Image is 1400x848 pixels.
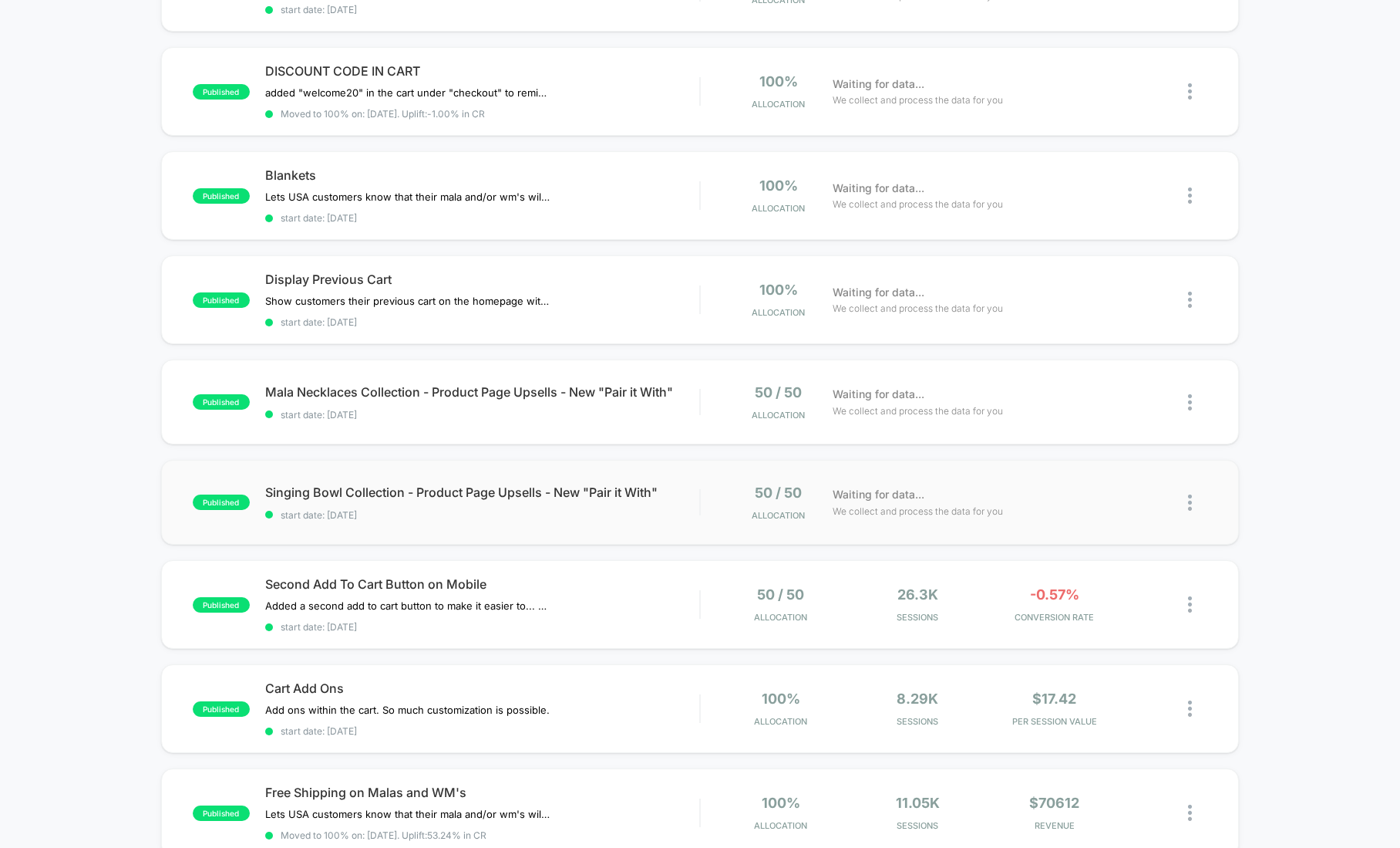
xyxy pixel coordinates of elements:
[762,691,800,707] span: 100%
[193,292,250,308] span: published
[1188,394,1192,410] img: close
[833,386,924,403] span: Waiting for data...
[752,410,805,421] span: Allocation
[281,108,485,120] span: Moved to 100% on: [DATE] . Uplift: -1.00% in CR
[193,84,250,100] span: published
[265,576,699,592] span: Second Add To Cart Button on Mobile
[990,716,1119,727] span: PER SESSION VALUE
[265,272,699,287] span: Display Previous Cart
[265,725,699,737] span: start date: [DATE]
[754,612,807,623] span: Allocation
[193,495,250,510] span: published
[193,806,250,821] span: published
[265,509,699,521] span: start date: [DATE]
[265,785,699,800] span: Free Shipping on Malas and WM's
[833,197,1003,211] span: We collect and process the data for you
[896,795,940,811] span: 11.05k
[853,716,982,727] span: Sessions
[193,188,250,204] span: published
[752,203,805,214] span: Allocation
[1188,701,1192,717] img: close
[853,612,982,623] span: Sessions
[193,597,250,613] span: published
[990,612,1119,623] span: CONVERSION RATE
[265,384,699,400] span: Mala Necklaces Collection - Product Page Upsells - New "Pair it With"
[1188,188,1192,204] img: close
[833,76,924,93] span: Waiting for data...
[265,485,699,500] span: Singing Bowl Collection - Product Page Upsells - New "Pair it With"
[281,829,486,841] span: Moved to 100% on: [DATE] . Uplift: 53.24% in CR
[265,191,551,203] span: Lets USA customers know that their mala and/or wm's will ship free when they are over $75
[752,510,805,521] span: Allocation
[265,409,699,421] span: start date: [DATE]
[265,681,699,696] span: Cart Add Ons
[265,212,699,224] span: start date: [DATE]
[755,485,802,501] span: 50 / 50
[265,295,551,307] span: Show customers their previous cart on the homepage with a direct button to the cart
[265,600,551,612] span: Added a second add to cart button to make it easier to... add to cart... after scrolling the desc...
[265,4,699,15] span: start date: [DATE]
[833,486,924,503] span: Waiting for data...
[759,177,798,194] span: 100%
[755,384,802,400] span: 50 / 50
[759,282,798,298] span: 100%
[752,99,805,110] span: Allocation
[833,93,1003,107] span: We collect and process the data for you
[759,73,798,90] span: 100%
[265,621,699,633] span: start date: [DATE]
[757,586,804,603] span: 50 / 50
[754,820,807,831] span: Allocation
[265,167,699,183] span: Blankets
[833,284,924,301] span: Waiting for data...
[897,586,938,603] span: 26.3k
[833,504,1003,519] span: We collect and process the data for you
[990,820,1119,831] span: REVENUE
[1188,83,1192,100] img: close
[265,316,699,328] span: start date: [DATE]
[193,394,250,410] span: published
[853,820,982,831] span: Sessions
[265,704,550,716] span: Add ons within the cart. So much customization is possible.
[833,301,1003,316] span: We collect and process the data for you
[1030,586,1079,603] span: -0.57%
[265,86,551,99] span: added "welcome20" in the cart under "checkout" to remind customers.
[754,716,807,727] span: Allocation
[1188,495,1192,511] img: close
[1188,292,1192,308] img: close
[1029,795,1079,811] span: $70612
[1188,805,1192,821] img: close
[265,63,699,79] span: DISCOUNT CODE IN CART
[833,404,1003,418] span: We collect and process the data for you
[193,701,250,717] span: published
[762,795,800,811] span: 100%
[752,307,805,318] span: Allocation
[265,808,551,820] span: Lets USA customers know that their mala and/or wm's will ship free when they are over $75
[1188,596,1192,613] img: close
[833,180,924,197] span: Waiting for data...
[1032,691,1076,707] span: $17.42
[897,691,938,707] span: 8.29k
